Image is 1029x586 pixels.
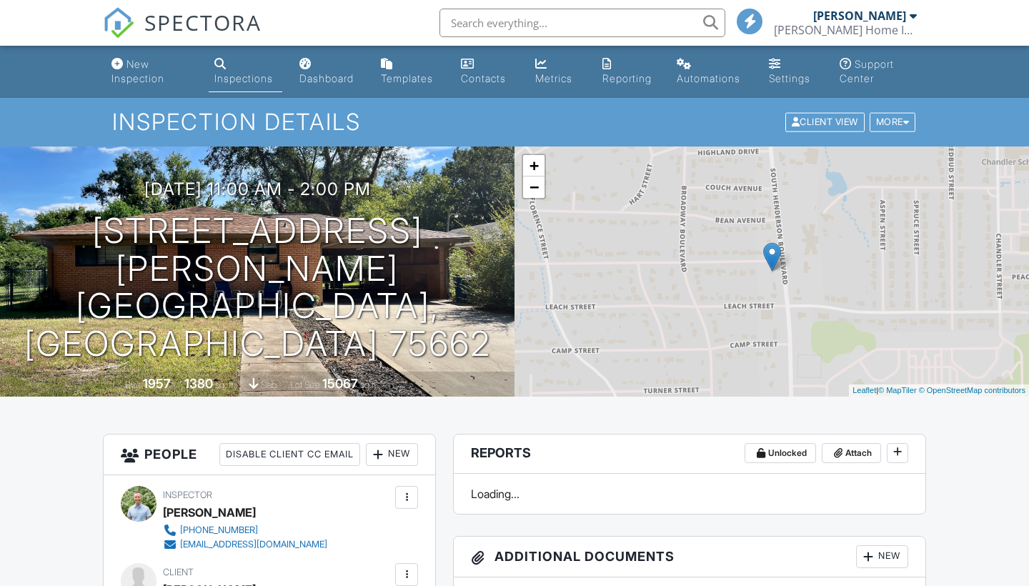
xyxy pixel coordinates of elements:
a: Dashboard [294,51,364,92]
div: Client View [785,113,865,132]
div: New Inspection [111,58,164,84]
div: Inspections [214,72,273,84]
div: Dashboard [299,72,354,84]
a: Zoom out [523,177,545,198]
span: sq. ft. [215,379,235,390]
a: Zoom in [523,155,545,177]
div: 15067 [322,376,358,391]
a: Templates [375,51,444,92]
h3: [DATE] 11:00 am - 2:00 pm [144,179,371,199]
a: © OpenStreetMap contributors [919,386,1025,394]
div: [PHONE_NUMBER] [180,525,258,536]
span: Built [125,379,141,390]
div: Leatherwood Home Inspections PLLC [774,23,917,37]
span: Inspector [163,490,212,500]
div: [PERSON_NAME] [813,9,906,23]
div: Support Center [840,58,894,84]
div: New [366,443,418,466]
a: © MapTiler [878,386,917,394]
span: slab [261,379,277,390]
a: Client View [784,116,868,126]
span: Client [163,567,194,577]
div: Settings [769,72,810,84]
img: The Best Home Inspection Software - Spectora [103,7,134,39]
a: Leaflet [852,386,876,394]
a: Automations (Basic) [671,51,752,92]
div: [PERSON_NAME] [163,502,256,523]
h1: Inspection Details [112,109,917,134]
div: [EMAIL_ADDRESS][DOMAIN_NAME] [180,539,327,550]
div: New [856,545,908,568]
a: Settings [763,51,822,92]
div: Templates [381,72,433,84]
span: Lot Size [290,379,320,390]
h3: People [104,434,435,475]
a: Inspections [209,51,282,92]
a: Support Center [834,51,923,92]
a: Reporting [597,51,660,92]
div: 1380 [184,376,213,391]
div: Metrics [535,72,572,84]
div: 1957 [143,376,171,391]
a: New Inspection [106,51,197,92]
a: [PHONE_NUMBER] [163,523,327,537]
div: | [849,384,1029,397]
input: Search everything... [439,9,725,37]
a: SPECTORA [103,19,262,49]
a: [EMAIL_ADDRESS][DOMAIN_NAME] [163,537,327,552]
a: Contacts [455,51,519,92]
span: sq.ft. [360,379,378,390]
span: SPECTORA [144,7,262,37]
div: Reporting [602,72,652,84]
div: Automations [677,72,740,84]
a: Metrics [530,51,585,92]
div: More [870,113,916,132]
div: Disable Client CC Email [219,443,360,466]
h3: Additional Documents [454,537,925,577]
h1: [STREET_ADDRESS][PERSON_NAME] [GEOGRAPHIC_DATA], [GEOGRAPHIC_DATA] 75662 [23,212,492,363]
div: Contacts [461,72,506,84]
